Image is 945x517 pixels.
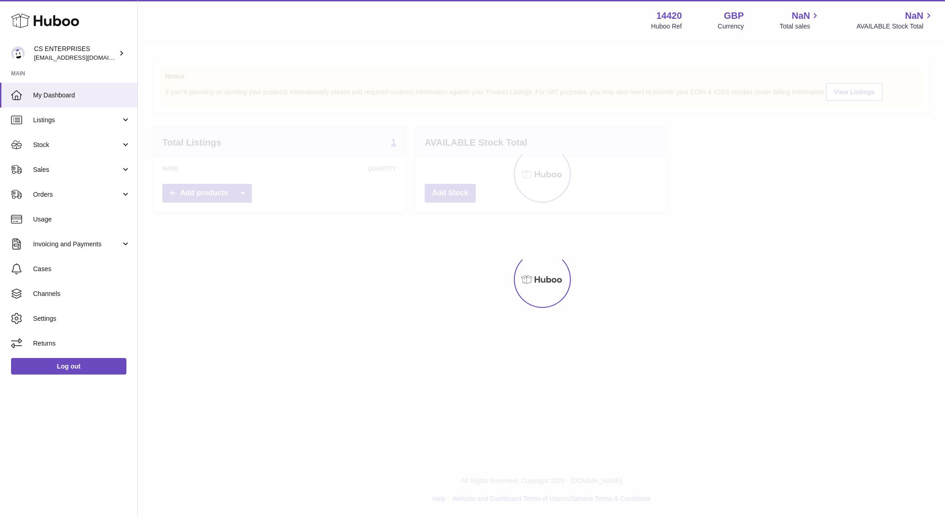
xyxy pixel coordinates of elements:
[11,358,126,375] a: Log out
[718,22,744,31] div: Currency
[856,22,934,31] span: AVAILABLE Stock Total
[33,265,131,273] span: Cases
[780,10,820,31] a: NaN Total sales
[780,22,820,31] span: Total sales
[11,46,25,60] img: csenterprisesholding@gmail.com
[33,116,121,125] span: Listings
[791,10,810,22] span: NaN
[33,215,131,224] span: Usage
[33,290,131,298] span: Channels
[656,10,682,22] strong: 14420
[33,314,131,323] span: Settings
[856,10,934,31] a: NaN AVAILABLE Stock Total
[33,339,131,348] span: Returns
[33,190,121,199] span: Orders
[651,22,682,31] div: Huboo Ref
[33,91,131,100] span: My Dashboard
[33,141,121,149] span: Stock
[33,165,121,174] span: Sales
[34,45,117,62] div: CS ENTERPRISES
[905,10,923,22] span: NaN
[34,54,135,61] span: [EMAIL_ADDRESS][DOMAIN_NAME]
[33,240,121,249] span: Invoicing and Payments
[724,10,744,22] strong: GBP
